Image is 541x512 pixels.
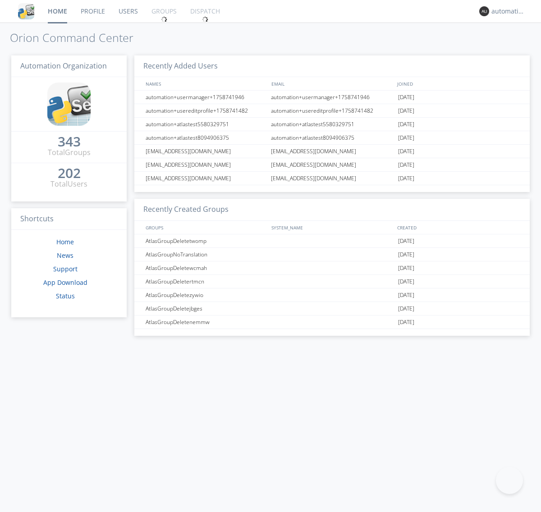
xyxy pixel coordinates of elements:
a: App Download [43,278,87,287]
div: JOINED [395,77,521,90]
div: GROUPS [143,221,267,234]
img: spin.svg [161,16,167,23]
a: [EMAIL_ADDRESS][DOMAIN_NAME][EMAIL_ADDRESS][DOMAIN_NAME][DATE] [134,145,530,158]
span: [DATE] [398,91,414,104]
a: News [57,251,73,260]
div: NAMES [143,77,267,90]
a: Home [56,238,74,246]
div: EMAIL [269,77,395,90]
div: AtlasGroupDeletewcmah [143,261,268,274]
a: AtlasGroupDeletenemmw[DATE] [134,315,530,329]
span: [DATE] [398,248,414,261]
div: automation+atlastest8094906375 [269,131,396,144]
span: [DATE] [398,131,414,145]
div: automation+usereditprofile+1758741482 [143,104,268,117]
div: AtlasGroupNoTranslation [143,248,268,261]
span: [DATE] [398,172,414,185]
span: [DATE] [398,261,414,275]
iframe: Toggle Customer Support [496,467,523,494]
div: [EMAIL_ADDRESS][DOMAIN_NAME] [143,145,268,158]
img: cddb5a64eb264b2086981ab96f4c1ba7 [18,3,34,19]
img: cddb5a64eb264b2086981ab96f4c1ba7 [47,82,91,126]
div: [EMAIL_ADDRESS][DOMAIN_NAME] [269,158,396,171]
div: AtlasGroupDeletenemmw [143,315,268,329]
a: 343 [58,137,81,147]
div: 343 [58,137,81,146]
div: automation+atlas0020 [491,7,525,16]
span: [DATE] [398,275,414,288]
div: [EMAIL_ADDRESS][DOMAIN_NAME] [269,172,396,185]
div: CREATED [395,221,521,234]
a: AtlasGroupDeletezywio[DATE] [134,288,530,302]
span: [DATE] [398,158,414,172]
span: [DATE] [398,145,414,158]
h3: Recently Added Users [134,55,530,78]
img: 373638.png [479,6,489,16]
span: [DATE] [398,234,414,248]
a: automation+atlastest8094906375automation+atlastest8094906375[DATE] [134,131,530,145]
div: [EMAIL_ADDRESS][DOMAIN_NAME] [143,158,268,171]
div: automation+usermanager+1758741946 [269,91,396,104]
div: automation+atlastest5580329751 [143,118,268,131]
h3: Shortcuts [11,208,127,230]
a: automation+usereditprofile+1758741482automation+usereditprofile+1758741482[DATE] [134,104,530,118]
div: Total Groups [48,147,91,158]
div: 202 [58,169,81,178]
div: AtlasGroupDeletezywio [143,288,268,302]
div: [EMAIL_ADDRESS][DOMAIN_NAME] [269,145,396,158]
a: 202 [58,169,81,179]
div: Total Users [50,179,87,189]
a: AtlasGroupDeletertmcn[DATE] [134,275,530,288]
a: AtlasGroupDeletetwomp[DATE] [134,234,530,248]
a: automation+usermanager+1758741946automation+usermanager+1758741946[DATE] [134,91,530,104]
a: [EMAIL_ADDRESS][DOMAIN_NAME][EMAIL_ADDRESS][DOMAIN_NAME][DATE] [134,158,530,172]
a: Status [56,292,75,300]
div: automation+atlastest5580329751 [269,118,396,131]
div: AtlasGroupDeletertmcn [143,275,268,288]
h3: Recently Created Groups [134,199,530,221]
span: [DATE] [398,302,414,315]
div: automation+atlastest8094906375 [143,131,268,144]
a: Support [53,265,78,273]
div: automation+usermanager+1758741946 [143,91,268,104]
span: [DATE] [398,315,414,329]
a: AtlasGroupDeletewcmah[DATE] [134,261,530,275]
span: [DATE] [398,118,414,131]
div: AtlasGroupDeletejbges [143,302,268,315]
div: AtlasGroupDeletetwomp [143,234,268,247]
div: SYSTEM_NAME [269,221,395,234]
div: [EMAIL_ADDRESS][DOMAIN_NAME] [143,172,268,185]
a: automation+atlastest5580329751automation+atlastest5580329751[DATE] [134,118,530,131]
a: AtlasGroupDeletejbges[DATE] [134,302,530,315]
span: [DATE] [398,104,414,118]
span: [DATE] [398,288,414,302]
div: automation+usereditprofile+1758741482 [269,104,396,117]
a: AtlasGroupNoTranslation[DATE] [134,248,530,261]
img: spin.svg [202,16,208,23]
a: [EMAIL_ADDRESS][DOMAIN_NAME][EMAIL_ADDRESS][DOMAIN_NAME][DATE] [134,172,530,185]
span: Automation Organization [20,61,107,71]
